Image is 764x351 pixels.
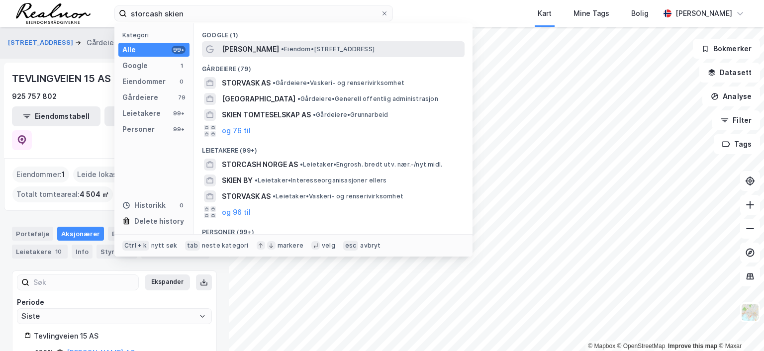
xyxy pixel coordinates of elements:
span: Leietaker • Engrosh. bredt utv. nær.-/nyt.midl. [300,161,442,169]
div: nytt søk [151,242,178,250]
div: Personer [122,123,155,135]
button: Analyse [702,87,760,106]
div: Periode [17,296,212,308]
button: Open [198,312,206,320]
div: Leietakere [122,107,161,119]
span: 4 504 ㎡ [80,188,109,200]
img: realnor-logo.934646d98de889bb5806.png [16,3,91,24]
input: ClearOpen [17,309,211,324]
div: 99+ [172,46,186,54]
div: Eiendommer : [12,167,69,182]
div: Kart [538,7,552,19]
span: [GEOGRAPHIC_DATA] [222,93,295,105]
a: OpenStreetMap [617,343,666,350]
button: Ekspander [145,274,190,290]
div: 0 [178,78,186,86]
span: • [273,79,276,87]
div: 925 757 802 [12,90,57,102]
div: Delete history [134,215,184,227]
input: Søk på adresse, matrikkel, gårdeiere, leietakere eller personer [127,6,381,21]
div: Kontrollprogram for chat [714,303,764,351]
button: [STREET_ADDRESS] [8,38,75,48]
span: SKIEN BY [222,175,253,186]
span: • [313,111,316,118]
span: • [297,95,300,102]
span: Leietaker • Interesseorganisasjoner ellers [255,176,386,184]
div: Portefølje [12,227,53,241]
a: Mapbox [588,343,615,350]
span: Gårdeiere • Generell offentlig administrasjon [297,95,438,103]
button: Leietakertabell [104,106,193,126]
span: STORVASK AS [222,190,271,202]
span: SKIEN TOMTESELSKAP AS [222,109,311,121]
span: [PERSON_NAME] [222,43,279,55]
div: Info [72,245,93,259]
button: Filter [712,110,760,130]
button: Tags [714,134,760,154]
div: Google (1) [194,23,473,41]
div: Gårdeier [87,37,116,49]
div: velg [322,242,335,250]
div: neste kategori [202,242,249,250]
div: markere [278,242,303,250]
div: Eiendommer [108,227,169,241]
div: avbryt [360,242,381,250]
div: Historikk [122,199,166,211]
div: Mine Tags [573,7,609,19]
div: tab [185,241,200,251]
div: 99+ [172,125,186,133]
button: og 96 til [222,206,251,218]
button: Datasett [699,63,760,83]
div: Leide lokasjoner : [73,167,144,182]
div: Styret [96,245,137,259]
div: Bolig [631,7,649,19]
div: 0 [178,201,186,209]
span: Gårdeiere • Grunnarbeid [313,111,388,119]
div: [PERSON_NAME] [675,7,732,19]
div: Google [122,60,148,72]
span: Leietaker • Vaskeri- og renserivirksomhet [273,192,403,200]
span: 1 [62,169,65,180]
span: • [281,45,284,53]
div: 79 [178,93,186,101]
div: Gårdeiere [122,91,158,103]
div: Tevlingveien 15 AS [34,330,204,342]
div: Leietakere (99+) [194,139,473,157]
div: Gårdeiere (79) [194,57,473,75]
div: Aksjonærer [57,227,104,241]
div: Totalt tomteareal : [12,186,113,202]
img: Z [741,303,760,322]
div: 1 [178,62,186,70]
div: Eiendommer [122,76,166,88]
div: esc [343,241,359,251]
span: • [255,176,258,184]
span: Gårdeiere • Vaskeri- og renserivirksomhet [273,79,404,87]
div: Personer (99+) [194,220,473,238]
button: Bokmerker [693,39,760,59]
div: Leietakere [12,245,68,259]
div: Ctrl + k [122,241,149,251]
div: 99+ [172,109,186,117]
span: Eiendom • [STREET_ADDRESS] [281,45,375,53]
div: TEVLINGVEIEN 15 AS [12,71,112,87]
div: 10 [53,247,64,257]
a: Improve this map [668,343,717,350]
span: • [300,161,303,168]
iframe: Chat Widget [714,303,764,351]
div: Kategori [122,31,190,39]
button: Eiendomstabell [12,106,100,126]
div: Alle [122,44,136,56]
span: • [273,192,276,200]
button: og 76 til [222,125,251,137]
input: Søk [29,275,138,290]
span: STORVASK AS [222,77,271,89]
span: STORCASH NORGE AS [222,159,298,171]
